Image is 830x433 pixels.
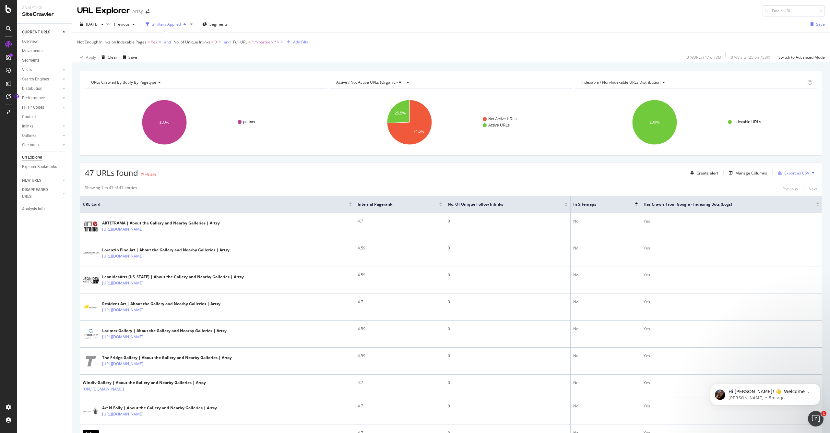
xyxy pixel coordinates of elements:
div: Sitemaps [22,142,39,149]
a: Explorer Bookmarks [22,163,67,170]
a: Overview [22,38,67,45]
div: 4.7 [358,218,442,224]
div: Next [809,186,817,192]
button: Clear [99,52,117,63]
span: Not Enough Inlinks on Indexable Pages [77,39,147,45]
div: Windiv Gallery | About the Gallery and Nearby Galleries | Artsy [83,380,206,386]
a: HTTP Codes [22,104,61,111]
text: partner [243,120,255,124]
a: [URL][DOMAIN_NAME] [102,280,143,286]
div: NEW URLS [22,177,41,184]
img: main image [83,220,99,233]
text: Active URLs [488,123,510,127]
button: Save [120,52,137,63]
button: and [224,39,231,45]
img: main image [83,407,99,415]
div: Yes [644,353,819,359]
span: Active / Not Active URLs (organic - all) [336,79,405,85]
span: Full URL [233,39,247,45]
div: Showing 1 to 47 of 47 entries [85,185,137,193]
input: Find a URL [763,5,825,17]
a: [URL][DOMAIN_NAME] [102,253,143,259]
div: 0 [448,353,568,359]
div: Yes [644,326,819,332]
div: Distribution [22,85,42,92]
div: URL Explorer [77,5,130,16]
button: Manage Columns [726,169,767,177]
div: 4.7 [358,299,442,305]
a: Url Explorer [22,154,67,161]
span: ^.*/partner/.*$ [252,38,279,47]
div: 4.7 [358,380,442,386]
text: 100% [160,120,170,125]
button: and [164,39,171,45]
div: 0 [448,272,568,278]
div: No [573,353,638,359]
div: Save [816,21,825,27]
div: No [573,299,638,305]
span: = [211,39,214,45]
div: 3 Filters Applied [152,21,181,27]
div: Yes [644,380,819,386]
div: times [189,21,194,28]
span: Segments [209,21,228,27]
div: Lorenzin Fine Art | About the Gallery and Nearby Galleries | Artsy [102,247,230,253]
a: Distribution [22,85,61,92]
div: 4.59 [358,245,442,251]
button: 3 Filters Applied [143,19,189,30]
a: CURRENT URLS [22,29,61,36]
div: Export as CSV [784,170,809,176]
button: [DATE] [77,19,106,30]
div: Art N Folly | About the Gallery and Nearby Galleries | Artsy [102,405,217,411]
div: SiteCrawler [22,11,66,18]
span: Internal Pagerank [358,201,429,207]
div: Previous [782,186,798,192]
text: 25.5% [395,111,406,115]
span: Indexable / Non-Indexable URLs distribution [581,79,660,85]
svg: A chart. [575,94,817,150]
img: main image [83,245,99,261]
div: Movements [22,48,42,54]
div: 0 [448,218,568,224]
div: 0 % Visits ( 25 on 758K ) [731,54,770,60]
button: Segments [200,19,230,30]
a: Outlinks [22,132,61,139]
text: Indexable URLs [733,120,761,124]
div: 0 [448,299,568,305]
span: = [248,39,251,45]
button: Next [809,185,817,193]
span: No. of Unique Follow Inlinks [448,201,555,207]
div: Lorimer Gallery | About the Gallery and Nearby Galleries | Artsy [102,328,227,334]
a: Inlinks [22,123,61,130]
div: 4.59 [358,353,442,359]
div: Manage Columns [735,170,767,176]
a: Movements [22,48,67,54]
div: Yes [644,403,819,409]
span: 0 [215,38,217,47]
div: Visits [22,66,32,73]
a: Sitemaps [22,142,61,149]
span: 47 URLs found [85,167,138,178]
div: 0 [448,380,568,386]
text: 100% [650,120,660,125]
div: Search Engines [22,76,49,83]
a: DISAPPEARED URLS [22,186,61,200]
div: Url Explorer [22,154,42,161]
img: main image [83,304,99,311]
div: Explorer Bookmarks [22,163,57,170]
div: Clear [108,54,117,60]
div: No [573,218,638,224]
a: [URL][DOMAIN_NAME] [102,361,143,367]
div: 0 [448,245,568,251]
button: Previous [782,185,798,193]
text: Not Active URLs [488,117,516,121]
div: Segments [22,57,40,64]
span: = [148,39,150,45]
span: No. of Unique Inlinks [173,39,210,45]
div: CURRENT URLS [22,29,50,36]
span: URLs Crawled By Botify By pagetype [91,79,156,85]
div: Performance [22,95,45,102]
h4: URLs Crawled By Botify By pagetype [90,77,321,88]
div: The Fridge Gallery | About the Gallery and Nearby Galleries | Artsy [102,355,232,361]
